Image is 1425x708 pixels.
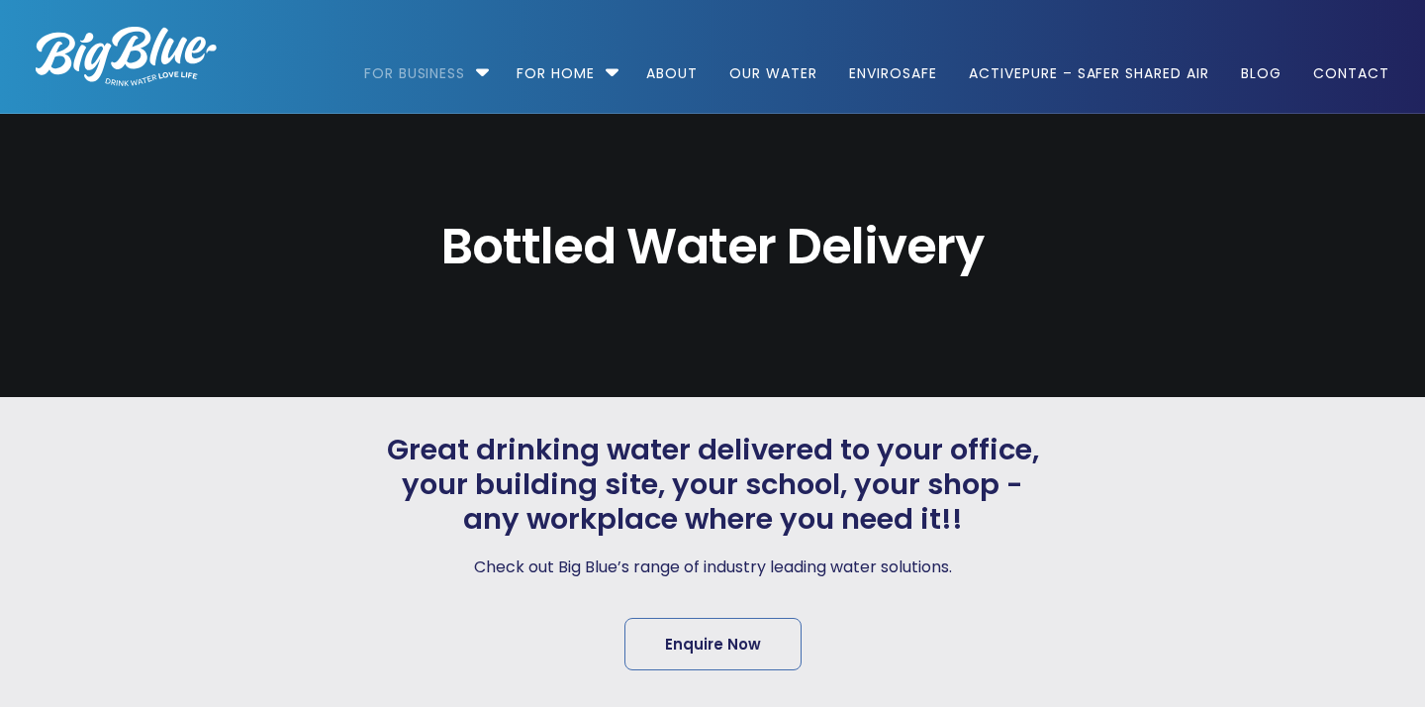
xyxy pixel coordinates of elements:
[383,433,1042,536] span: Great drinking water delivered to your office, your building site, your school, your shop - any w...
[624,618,802,670] a: Enquire Now
[36,222,1389,271] span: Bottled Water Delivery
[36,27,217,86] img: logo
[383,554,1042,581] p: Check out Big Blue’s range of industry leading water solutions.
